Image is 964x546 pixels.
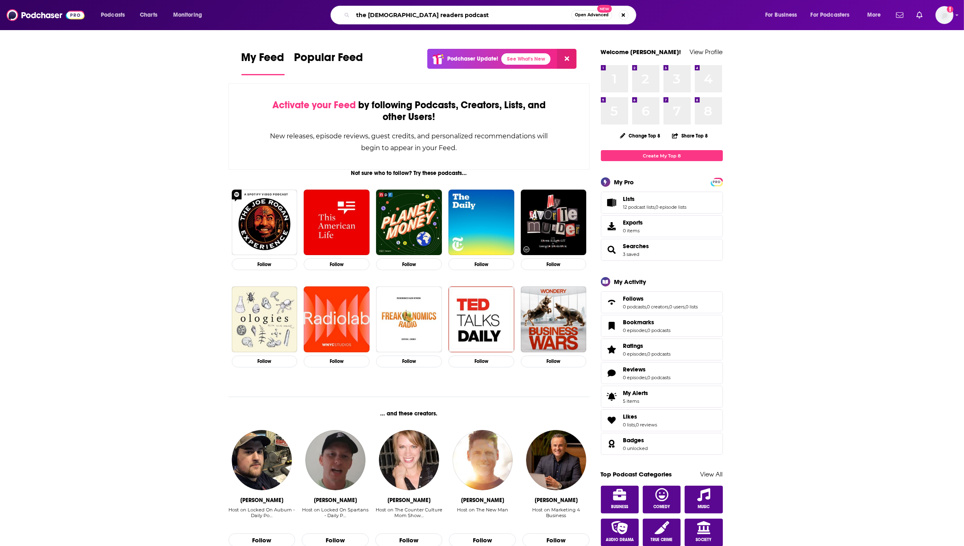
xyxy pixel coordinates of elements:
[623,219,643,226] span: Exports
[913,8,926,22] a: Show notifications dropdown
[623,295,644,302] span: Follows
[947,6,953,13] svg: Add a profile image
[376,286,442,352] a: Freakonomics Radio
[690,48,723,56] a: View Profile
[759,9,807,22] button: open menu
[521,190,587,256] img: My Favorite Murder with Karen Kilgariff and Georgia Hardstark
[669,304,670,310] span: ,
[272,99,356,111] span: Activate your Feed
[379,430,439,490] img: Tina Griffin
[135,9,162,22] a: Charts
[615,131,666,141] button: Change Top 8
[623,251,640,257] a: 3 saved
[606,537,634,542] span: Audio Drama
[448,286,514,352] img: TED Talks Daily
[893,8,907,22] a: Show notifications dropdown
[294,50,363,69] span: Popular Feed
[685,486,723,513] a: Music
[526,430,586,490] a: Scott Wilson
[623,351,647,357] a: 0 episodes
[140,9,157,21] span: Charts
[686,304,698,310] a: 0 lists
[228,507,296,518] div: Host on Locked On Auburn - Daily Po…
[685,304,686,310] span: ,
[623,319,655,326] span: Bookmarks
[447,55,498,62] p: Podchaser Update!
[647,351,648,357] span: ,
[862,9,891,22] button: open menu
[601,362,723,384] span: Reviews
[228,410,590,417] div: ... and these creators.
[7,7,85,23] a: Podchaser - Follow, Share and Rate Podcasts
[653,505,670,509] span: Comedy
[648,328,671,333] a: 0 podcasts
[712,179,722,185] a: PRO
[601,192,723,214] span: Lists
[304,356,370,367] button: Follow
[670,304,685,310] a: 0 users
[623,389,648,397] span: My Alerts
[623,413,657,420] a: Likes
[601,291,723,313] span: Follows
[448,190,514,256] img: The Daily
[614,278,646,286] div: My Activity
[623,228,643,234] span: 0 items
[623,242,649,250] a: Searches
[501,53,551,65] a: See What's New
[623,437,644,444] span: Badges
[623,446,648,451] a: 0 unlocked
[571,10,612,20] button: Open AdvancedNew
[623,195,635,203] span: Lists
[601,386,723,408] a: My Alerts
[623,422,635,428] a: 0 lists
[604,367,620,379] a: Reviews
[304,258,370,270] button: Follow
[623,342,671,349] a: Ratings
[101,9,125,21] span: Podcasts
[305,430,366,490] img: Matt Sheehan
[228,170,590,177] div: Not sure who to follow? Try these podcasts...
[936,6,953,24] span: Logged in as evest
[232,430,292,490] img: Zac Blackerby
[448,258,514,270] button: Follow
[232,286,298,352] img: Ologies with Alie Ward
[375,507,442,518] div: Host on The Counter Culture Mom Show…
[387,497,431,504] div: Tina Griffin
[623,304,646,310] a: 0 podcasts
[457,507,508,524] div: Host on The New Man
[647,328,648,333] span: ,
[636,422,657,428] a: 0 reviews
[701,470,723,478] a: View All
[648,375,671,380] a: 0 podcasts
[535,497,578,504] div: Scott Wilson
[604,320,620,332] a: Bookmarks
[611,505,628,509] span: Business
[623,295,698,302] a: Follows
[376,190,442,256] img: Planet Money
[601,150,723,161] a: Create My Top 8
[304,286,370,352] img: Radiolab
[655,204,656,210] span: ,
[623,366,646,373] span: Reviews
[168,9,213,22] button: open menu
[601,433,723,455] span: Badges
[604,221,620,232] span: Exports
[601,470,672,478] a: Top Podcast Categories
[623,375,647,380] a: 0 episodes
[623,413,638,420] span: Likes
[232,190,298,256] img: The Joe Rogan Experience
[601,409,723,431] span: Likes
[302,507,369,524] div: Host on Locked On Spartans - Daily P…
[376,258,442,270] button: Follow
[614,178,634,186] div: My Pro
[604,438,620,450] a: Badges
[647,304,669,310] a: 0 creators
[232,356,298,367] button: Follow
[604,344,620,355] a: Ratings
